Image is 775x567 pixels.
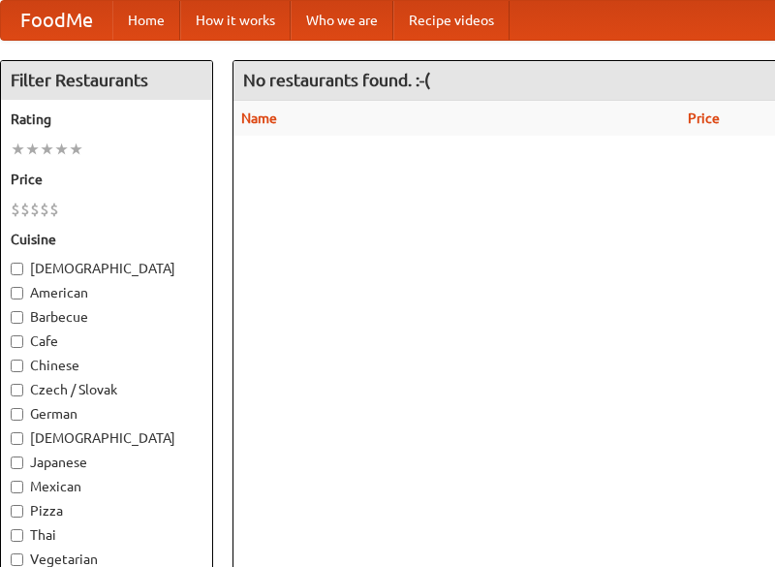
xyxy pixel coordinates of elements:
label: Cafe [11,331,202,351]
input: Japanese [11,457,23,469]
input: Vegetarian [11,553,23,566]
a: Recipe videos [393,1,510,40]
h5: Cuisine [11,230,202,249]
h4: Filter Restaurants [1,61,212,100]
li: $ [20,199,30,220]
input: Czech / Slovak [11,384,23,396]
a: Home [112,1,180,40]
label: German [11,404,202,424]
ng-pluralize: No restaurants found. :-( [243,71,430,89]
label: Chinese [11,356,202,375]
label: [DEMOGRAPHIC_DATA] [11,259,202,278]
label: American [11,283,202,302]
input: American [11,287,23,299]
input: German [11,408,23,421]
li: ★ [40,139,54,160]
label: Pizza [11,501,202,520]
li: $ [40,199,49,220]
li: $ [49,199,59,220]
li: ★ [11,139,25,160]
label: Mexican [11,477,202,496]
a: Who we are [291,1,393,40]
input: Chinese [11,360,23,372]
input: Thai [11,529,23,542]
input: Barbecue [11,311,23,324]
label: Thai [11,525,202,545]
input: [DEMOGRAPHIC_DATA] [11,432,23,445]
label: Japanese [11,453,202,472]
a: Price [688,110,720,126]
li: ★ [54,139,69,160]
input: Cafe [11,335,23,348]
li: ★ [25,139,40,160]
input: Pizza [11,505,23,518]
h5: Price [11,170,202,189]
li: ★ [69,139,83,160]
label: Czech / Slovak [11,380,202,399]
h5: Rating [11,110,202,129]
input: Mexican [11,481,23,493]
li: $ [30,199,40,220]
label: [DEMOGRAPHIC_DATA] [11,428,202,448]
li: $ [11,199,20,220]
label: Barbecue [11,307,202,327]
a: Name [241,110,277,126]
a: FoodMe [1,1,112,40]
input: [DEMOGRAPHIC_DATA] [11,263,23,275]
a: How it works [180,1,291,40]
